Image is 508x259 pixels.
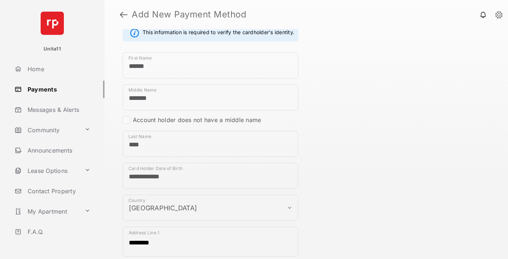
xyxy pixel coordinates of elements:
[143,29,294,37] span: This information is required to verify the cardholder's identity.
[12,223,105,240] a: F.A.Q.
[41,12,64,35] img: svg+xml;base64,PHN2ZyB4bWxucz0iaHR0cDovL3d3dy53My5vcmcvMjAwMC9zdmciIHdpZHRoPSI2NCIgaGVpZ2h0PSI2NC...
[12,203,82,220] a: My Apartment
[12,121,82,139] a: Community
[12,142,105,159] a: Announcements
[12,162,82,179] a: Lease Options
[44,45,61,53] p: Unita11
[123,227,298,256] div: payment_method_screening[postal_addresses][addressLine1]
[12,81,105,98] a: Payments
[12,182,105,200] a: Contact Property
[133,116,261,124] label: Account holder does not have a middle name
[123,195,298,221] div: payment_method_screening[postal_addresses][country]
[12,101,105,118] a: Messages & Alerts
[132,10,246,19] strong: Add New Payment Method
[12,60,105,78] a: Home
